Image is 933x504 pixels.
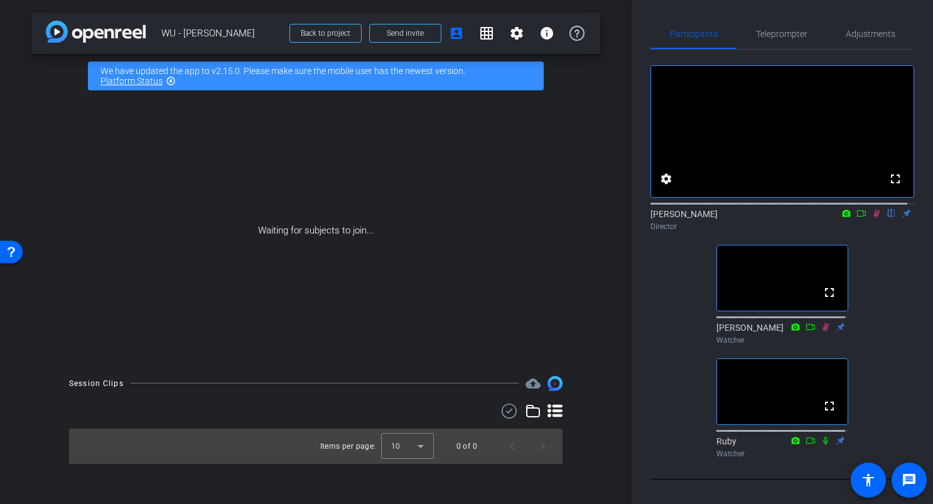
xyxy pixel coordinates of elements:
div: [PERSON_NAME] [650,208,914,232]
div: Session Clips [69,377,124,390]
a: Platform Status [100,76,163,86]
div: Waiting for subjects to join... [31,98,600,363]
div: Watcher [716,448,848,459]
div: [PERSON_NAME] [716,321,848,346]
button: Send invite [369,24,441,43]
div: We have updated the app to v2.15.0. Please make sure the mobile user has the newest version. [88,62,544,90]
div: Director [650,221,914,232]
mat-icon: fullscreen [822,399,837,414]
div: Watcher [716,335,848,346]
mat-icon: message [902,473,917,488]
span: Adjustments [846,29,895,38]
img: Session clips [547,376,563,391]
mat-icon: settings [659,171,674,186]
mat-icon: grid_on [479,26,494,41]
span: Teleprompter [756,29,807,38]
mat-icon: fullscreen [822,285,837,300]
img: app-logo [46,21,146,43]
span: Back to project [301,29,350,38]
mat-icon: info [539,26,554,41]
mat-icon: fullscreen [888,171,903,186]
span: WU - [PERSON_NAME] [161,21,282,46]
span: Participants [670,29,718,38]
mat-icon: highlight_off [166,76,176,86]
button: Previous page [497,431,527,461]
mat-icon: account_box [449,26,464,41]
mat-icon: cloud_upload [526,376,541,391]
mat-icon: flip [884,207,899,218]
div: Ruby [716,435,848,459]
div: Items per page: [320,440,376,453]
span: Send invite [387,28,424,38]
div: 0 of 0 [456,440,477,453]
button: Next page [527,431,558,461]
mat-icon: settings [509,26,524,41]
span: Destinations for your clips [526,376,541,391]
mat-icon: accessibility [861,473,876,488]
button: Back to project [289,24,362,43]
